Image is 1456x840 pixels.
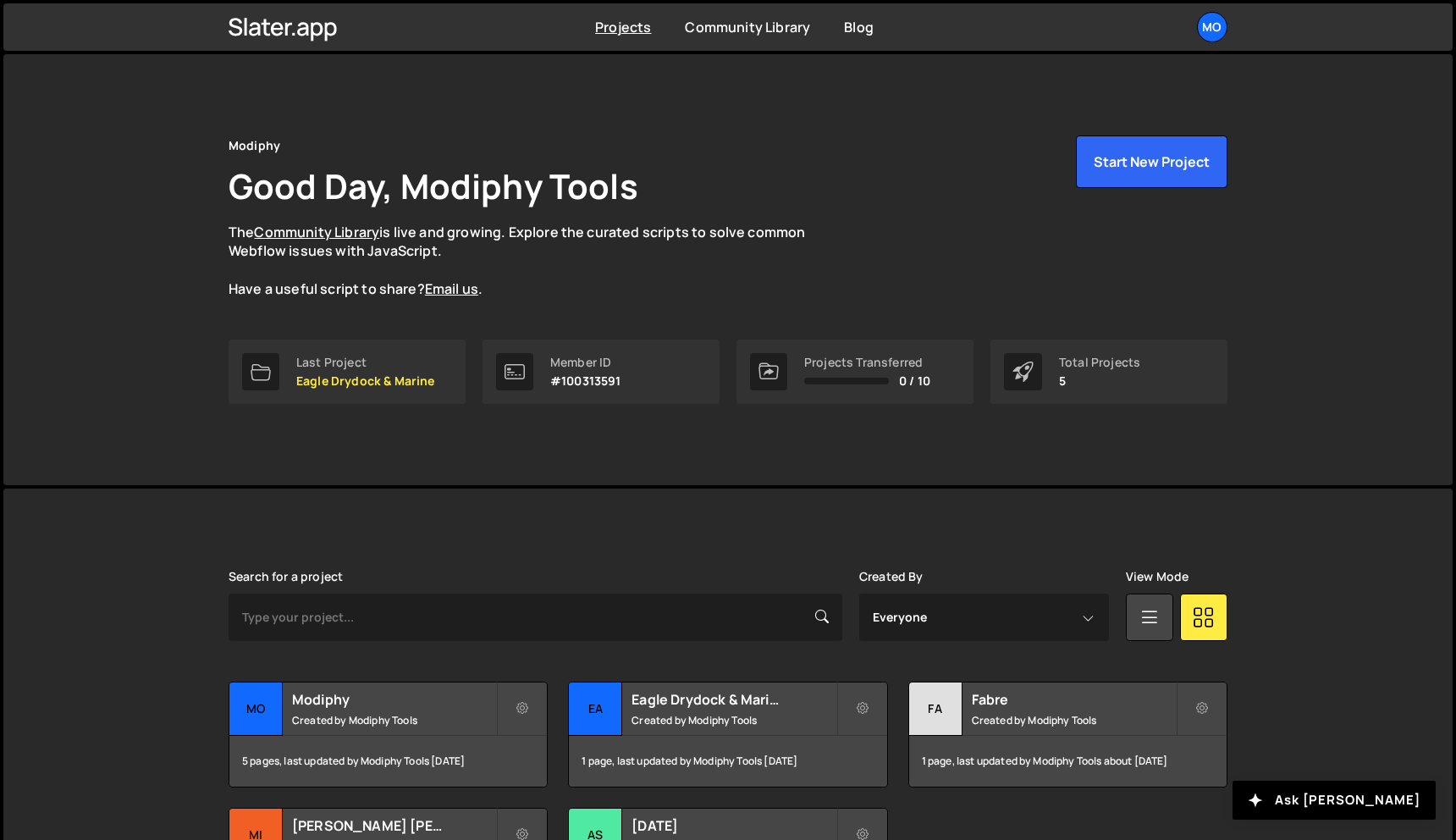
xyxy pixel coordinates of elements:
[631,713,836,727] small: Created by Modiphy Tools
[1059,374,1140,388] p: 5
[229,223,838,299] p: The is live and growing. Explore the curated scripts to solve common Webflow issues with JavaScri...
[595,18,651,36] a: Projects
[292,713,496,727] small: Created by Modiphy Tools
[804,356,930,369] div: Projects Transferred
[1126,570,1189,583] label: View Mode
[569,682,622,736] div: Ea
[1076,135,1227,188] button: Start New Project
[909,682,962,736] div: Fa
[229,163,638,209] h1: Good Day, Modiphy Tools
[568,682,887,787] a: Ea Eagle Drydock & Marine Created by Modiphy Tools 1 page, last updated by Modiphy Tools [DATE]
[631,816,836,835] h2: [DATE]
[569,736,886,787] div: 1 page, last updated by Modiphy Tools [DATE]
[229,340,466,404] a: Last Project Eagle Drydock & Marine
[229,736,547,787] div: 5 pages, last updated by Modiphy Tools [DATE]
[292,816,496,835] h2: [PERSON_NAME] [PERSON_NAME]
[550,374,621,388] p: #100313591
[859,570,924,583] label: Created By
[972,713,1176,727] small: Created by Modiphy Tools
[631,690,836,709] h2: Eagle Drydock & Marine
[909,736,1227,787] div: 1 page, last updated by Modiphy Tools about [DATE]
[229,135,280,156] div: Modiphy
[229,682,283,736] div: Mo
[908,682,1227,787] a: Fa Fabre Created by Modiphy Tools 1 page, last updated by Modiphy Tools about [DATE]
[685,18,810,36] a: Community Library
[1233,781,1436,820] button: Ask [PERSON_NAME]
[844,18,874,36] a: Blog
[425,279,478,298] a: Email us
[229,570,343,583] label: Search for a project
[229,682,548,787] a: Mo Modiphy Created by Modiphy Tools 5 pages, last updated by Modiphy Tools [DATE]
[972,690,1176,709] h2: Fabre
[296,356,435,369] div: Last Project
[1059,356,1140,369] div: Total Projects
[550,356,621,369] div: Member ID
[899,374,930,388] span: 0 / 10
[1197,12,1227,42] a: Mo
[292,690,496,709] h2: Modiphy
[296,374,435,388] p: Eagle Drydock & Marine
[254,223,379,241] a: Community Library
[229,594,842,641] input: Type your project...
